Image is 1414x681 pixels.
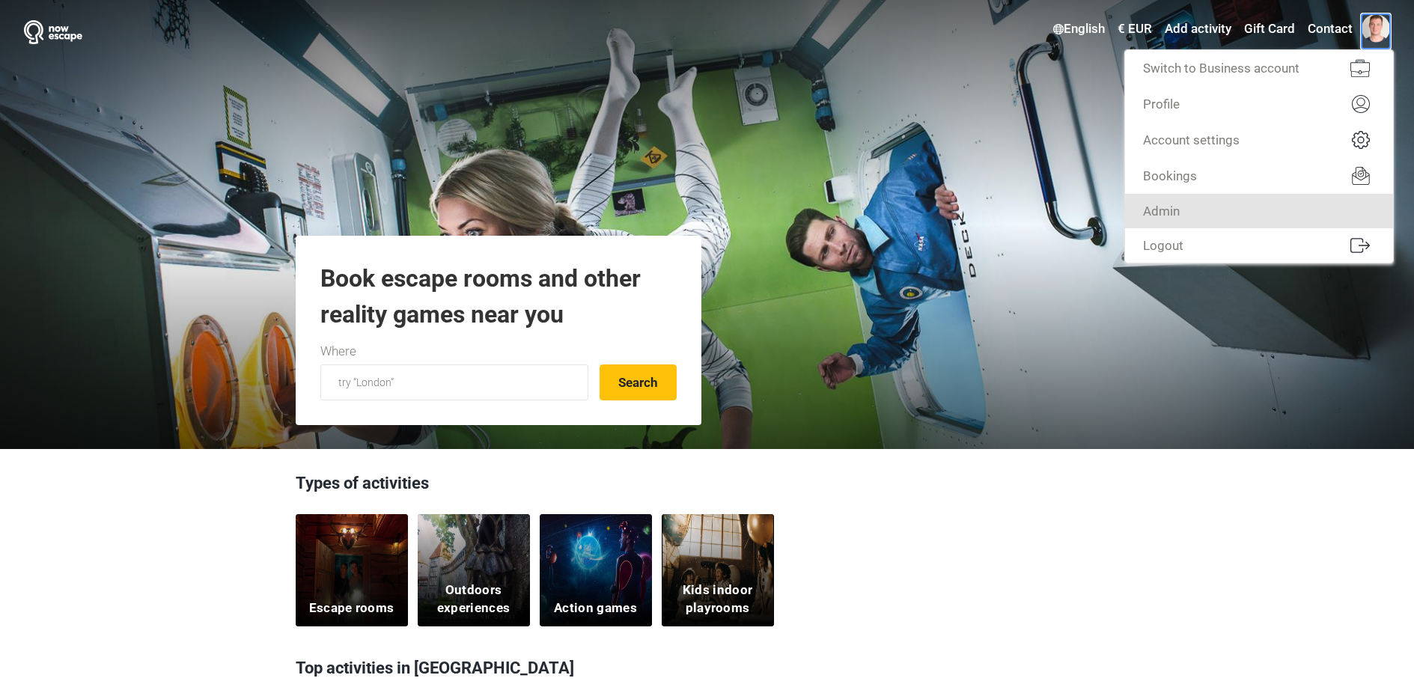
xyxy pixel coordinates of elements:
[1240,16,1299,43] a: Gift Card
[540,514,652,626] a: Action games
[662,514,774,626] a: Kids indoor playrooms
[671,581,764,617] h5: Kids indoor playrooms
[1125,86,1393,122] a: Profile
[1125,194,1393,228] a: Admin
[1053,24,1064,34] img: English
[1125,228,1393,263] a: Logout
[600,364,677,400] button: Search
[1125,50,1393,86] a: Switch to Business account
[320,260,677,332] h1: Book escape rooms and other reality games near you
[554,599,637,617] h5: Action games
[1049,16,1109,43] a: English
[320,364,588,400] input: try “London”
[418,514,530,626] a: Outdoors experiences
[427,581,520,617] h5: Outdoors experiences
[309,599,394,617] h5: Escape rooms
[1161,16,1235,43] a: Add activity
[1352,131,1370,149] img: Account settings
[1125,158,1393,194] a: Bookings
[1125,122,1393,158] a: Account settings
[296,471,1119,503] h3: Types of activities
[296,514,408,626] a: Escape rooms
[1304,16,1356,43] a: Contact
[24,20,82,44] img: Nowescape logo
[320,342,356,361] label: Where
[1114,16,1156,43] a: € EUR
